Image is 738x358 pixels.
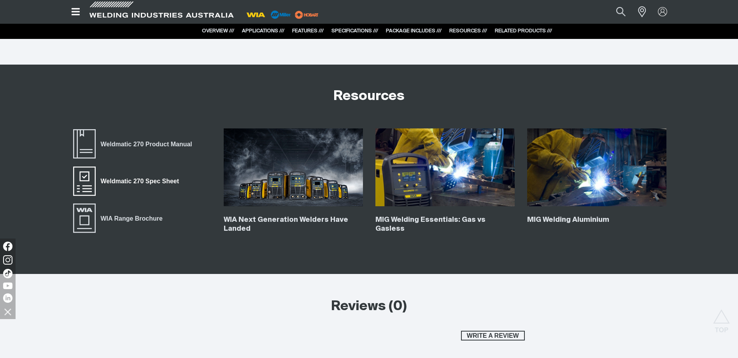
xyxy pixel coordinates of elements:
[386,28,442,33] a: PACKAGE INCLUDES ///
[598,3,634,21] input: Product name or item number...
[202,28,234,33] a: OVERVIEW ///
[375,128,515,206] img: MIG welding essentials: Gas vs gasless
[292,28,324,33] a: FEATURES ///
[713,309,730,327] button: Scroll to top
[224,216,348,232] a: WIA Next Generation Welders Have Landed
[449,28,487,33] a: RESOURCES ///
[3,269,12,278] img: TikTok
[333,88,405,105] h2: Resources
[527,216,609,223] a: MIG Welding Aluminium
[293,9,321,21] img: miller
[224,128,363,206] img: WIA Next Generation Welders Have Landed
[72,203,168,234] a: WIA Range Brochure
[331,28,378,33] a: SPECIFICATIONS ///
[3,242,12,251] img: Facebook
[608,3,634,21] button: Search products
[96,139,197,149] span: Weldmatic 270 Product Manual
[495,28,552,33] a: RELATED PRODUCTS ///
[96,176,184,186] span: Weldmatic 270 Spec Sheet
[72,128,197,160] a: Weldmatic 270 Product Manual
[293,12,321,18] a: miller
[461,331,525,341] button: Write a review
[96,213,168,223] span: WIA Range Brochure
[72,166,184,197] a: Weldmatic 270 Spec Sheet
[3,293,12,303] img: LinkedIn
[527,128,666,206] img: MIG Welding Aluminium
[214,298,525,315] h2: Reviews (0)
[1,305,14,318] img: hide socials
[242,28,284,33] a: APPLICATIONS ///
[3,283,12,289] img: YouTube
[375,216,486,232] a: MIG Welding Essentials: Gas vs Gasless
[3,255,12,265] img: Instagram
